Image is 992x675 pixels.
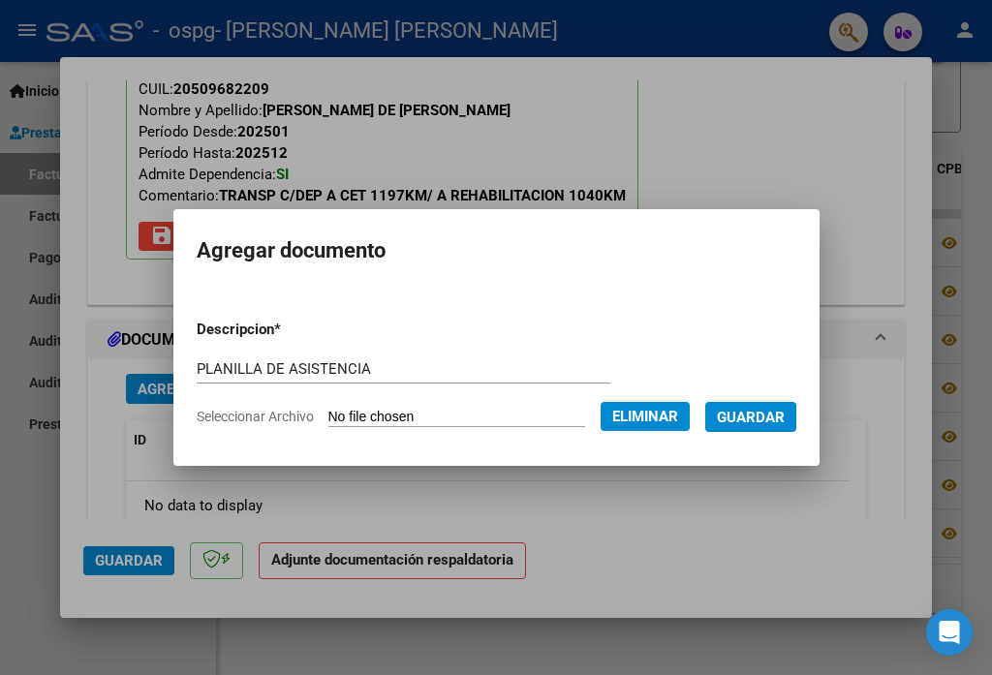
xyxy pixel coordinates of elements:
[197,319,377,341] p: Descripcion
[601,402,690,431] button: Eliminar
[926,609,973,656] div: Open Intercom Messenger
[612,408,678,425] span: Eliminar
[197,409,314,424] span: Seleccionar Archivo
[705,402,796,432] button: Guardar
[717,409,785,426] span: Guardar
[197,232,796,269] h2: Agregar documento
